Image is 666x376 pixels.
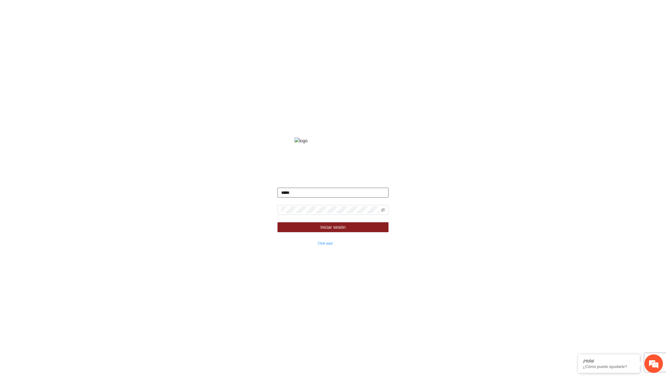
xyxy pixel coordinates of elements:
[318,241,333,245] a: Click aqui
[272,153,394,171] strong: Fondo de financiamiento de proyectos para la prevención y fortalecimiento de instituciones de seg...
[583,364,635,369] p: ¿Cómo puedo ayudarte?
[321,178,344,182] strong: Bienvenido
[583,358,635,363] div: ¡Hola!
[381,208,385,212] span: eye-invisible
[277,241,333,245] small: ¿Olvidaste tu contraseña?
[320,224,346,231] span: Iniciar sesión
[277,222,388,232] button: Iniciar sesión
[294,137,372,144] img: logo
